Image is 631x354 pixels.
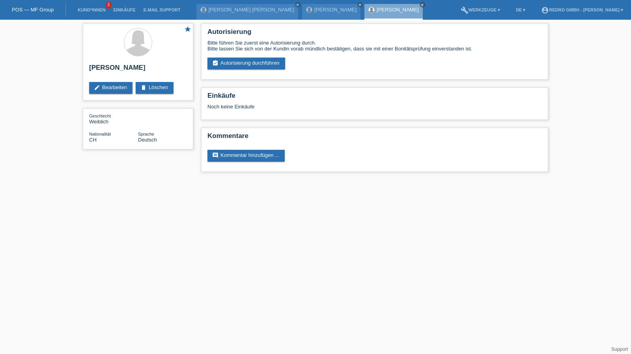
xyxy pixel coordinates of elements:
[184,26,191,33] i: star
[89,113,138,125] div: Weiblich
[212,152,218,158] i: comment
[420,3,424,7] i: close
[358,3,362,7] i: close
[94,84,100,91] i: edit
[377,7,419,13] a: [PERSON_NAME]
[140,84,147,91] i: delete
[74,7,109,12] a: Kund*innen
[207,28,542,40] h2: Autorisierung
[184,26,191,34] a: star
[207,132,542,144] h2: Kommentare
[461,6,469,14] i: build
[457,7,504,12] a: buildWerkzeuge ▾
[89,82,133,94] a: editBearbeiten
[140,7,185,12] a: E-Mail Support
[105,2,112,9] span: 3
[611,347,628,352] a: Support
[109,7,139,12] a: Einkäufe
[207,104,542,116] div: Noch keine Einkäufe
[207,58,285,69] a: assignment_turned_inAutorisierung durchführen
[420,2,425,7] a: close
[136,82,174,94] a: deleteLöschen
[541,6,549,14] i: account_circle
[209,7,294,13] a: [PERSON_NAME] [PERSON_NAME]
[12,7,54,13] a: POS — MF Group
[207,40,542,52] div: Bitte führen Sie zuerst eine Autorisierung durch. Bitte lassen Sie sich von der Kundin vorab münd...
[207,92,542,104] h2: Einkäufe
[296,3,300,7] i: close
[138,137,157,143] span: Deutsch
[89,137,97,143] span: Schweiz
[89,64,187,76] h2: [PERSON_NAME]
[89,132,111,136] span: Nationalität
[295,2,301,7] a: close
[314,7,357,13] a: [PERSON_NAME]
[512,7,529,12] a: DE ▾
[207,150,285,162] a: commentKommentar hinzufügen ...
[537,7,627,12] a: account_circleRedro GmbH - [PERSON_NAME] ▾
[89,114,111,118] span: Geschlecht
[357,2,363,7] a: close
[212,60,218,66] i: assignment_turned_in
[138,132,154,136] span: Sprache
